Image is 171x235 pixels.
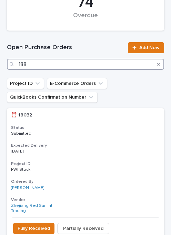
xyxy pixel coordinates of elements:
a: Zhejiang Red Sun Intl Trading [11,203,69,213]
span: Partially Received [63,225,103,232]
p: Submitted [11,131,69,136]
h3: Expected Delivery [11,143,160,148]
button: Project ID [7,78,44,89]
h3: Vendor [11,197,160,203]
h1: Open Purchase Orders [7,44,124,52]
a: Add New [128,42,164,53]
p: [DATE] [11,149,69,154]
span: Fully Received [18,225,50,232]
div: Overdue [19,12,152,26]
button: QuickBooks Confirmation Number [7,92,98,103]
h3: Project ID [11,161,160,167]
h3: Status [11,125,160,131]
p: ⏰ 18032 [11,112,69,118]
p: PWI Stock [11,167,69,172]
a: [PERSON_NAME] [11,186,44,190]
input: Search [7,59,164,70]
button: E-Commerce Orders [47,78,107,89]
h3: Ordered By [11,179,160,184]
span: Add New [139,45,160,50]
button: Fully Received [13,223,54,234]
button: Partially Received [57,223,109,234]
